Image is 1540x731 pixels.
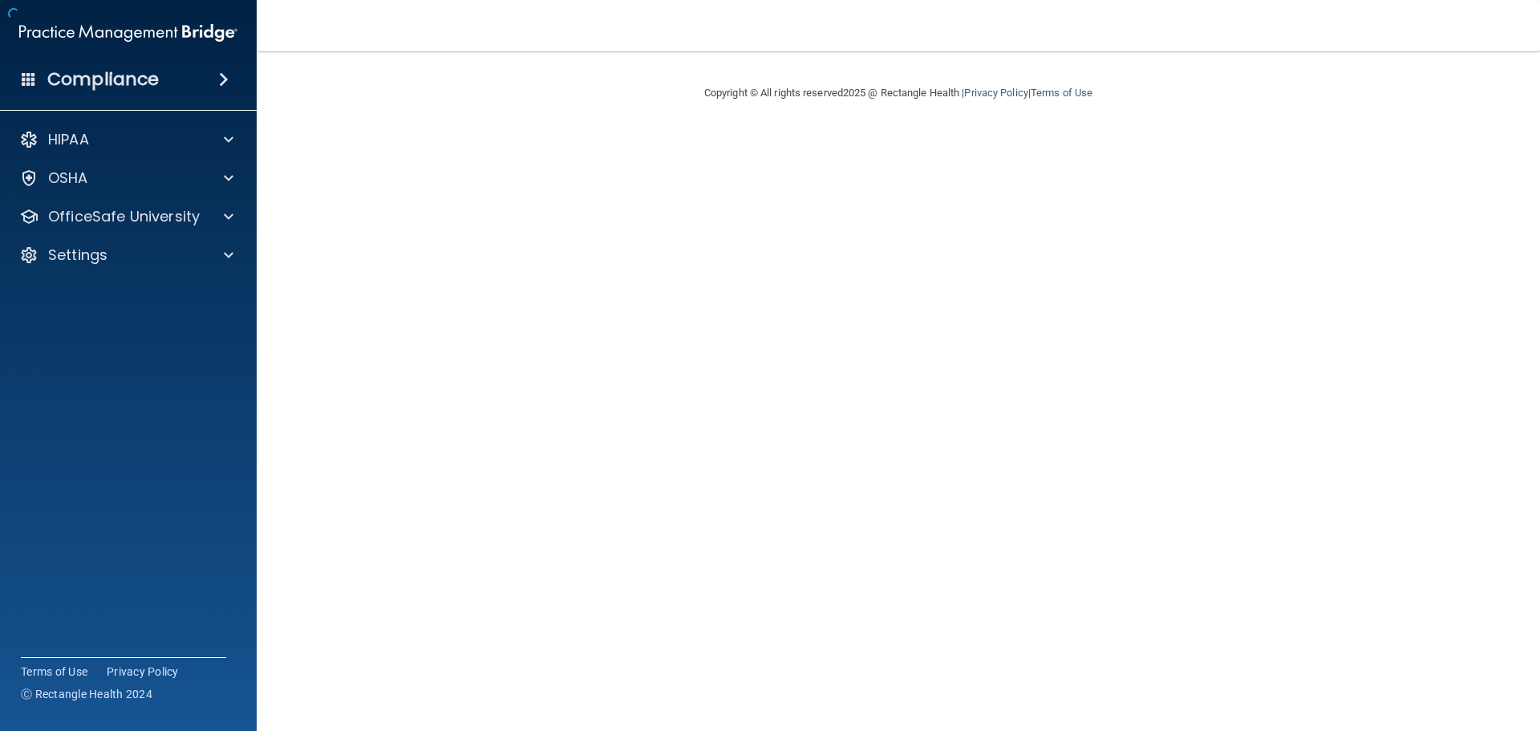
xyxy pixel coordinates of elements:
[48,207,200,226] p: OfficeSafe University
[48,169,88,188] p: OSHA
[19,130,233,149] a: HIPAA
[47,68,159,91] h4: Compliance
[19,169,233,188] a: OSHA
[19,17,237,49] img: PMB logo
[21,686,152,702] span: Ⓒ Rectangle Health 2024
[964,87,1027,99] a: Privacy Policy
[606,67,1191,119] div: Copyright © All rights reserved 2025 @ Rectangle Health | |
[107,664,179,680] a: Privacy Policy
[21,664,87,680] a: Terms of Use
[48,246,107,265] p: Settings
[48,130,89,149] p: HIPAA
[1031,87,1092,99] a: Terms of Use
[19,207,233,226] a: OfficeSafe University
[19,246,233,265] a: Settings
